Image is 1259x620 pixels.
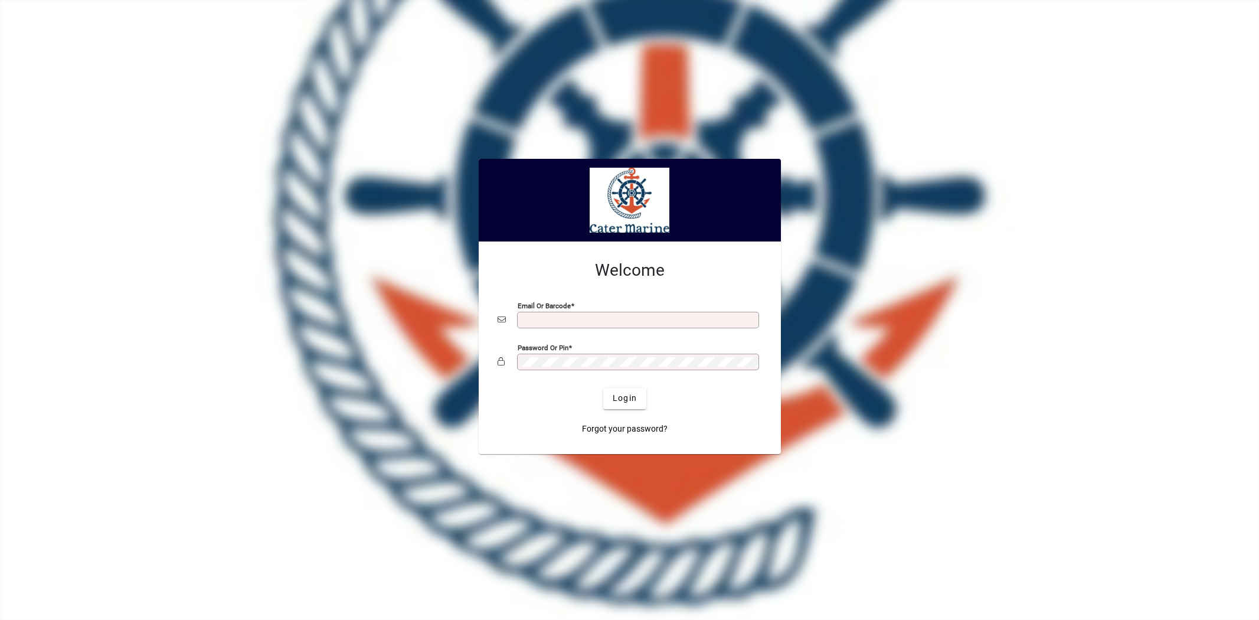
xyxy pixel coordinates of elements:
[613,392,637,404] span: Login
[518,301,571,309] mat-label: Email or Barcode
[518,343,568,351] mat-label: Password or Pin
[582,423,668,435] span: Forgot your password?
[603,388,646,409] button: Login
[498,260,762,280] h2: Welcome
[577,419,672,440] a: Forgot your password?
